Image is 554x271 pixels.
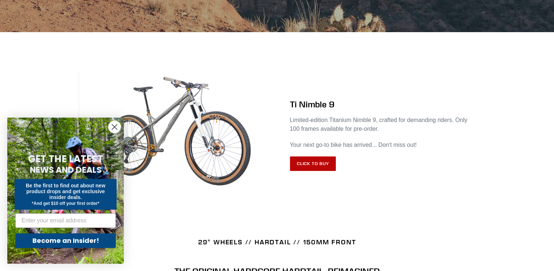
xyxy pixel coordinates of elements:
[108,121,121,133] button: Close dialog
[15,213,116,228] input: Enter your email address
[290,116,476,133] p: Limited-edition Titanium Nimble 9, crafted for demanding riders. Only 100 frames available for pr...
[290,141,476,149] p: Your next go-to bike has arrived... Don't miss out!
[32,201,99,206] span: *And get $10 off your first order*
[26,183,106,200] span: Be the first to find out about new product drops and get exclusive insider deals.
[28,152,103,165] span: GET THE LATEST
[79,238,476,246] h4: 29" WHEELS // HARDTAIL // 150MM FRONT
[30,164,102,176] span: NEWS AND DEALS
[15,233,116,248] button: Become an Insider!
[290,156,336,171] a: Click to Buy: TI NIMBLE 9
[290,99,476,110] h2: Ti Nimble 9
